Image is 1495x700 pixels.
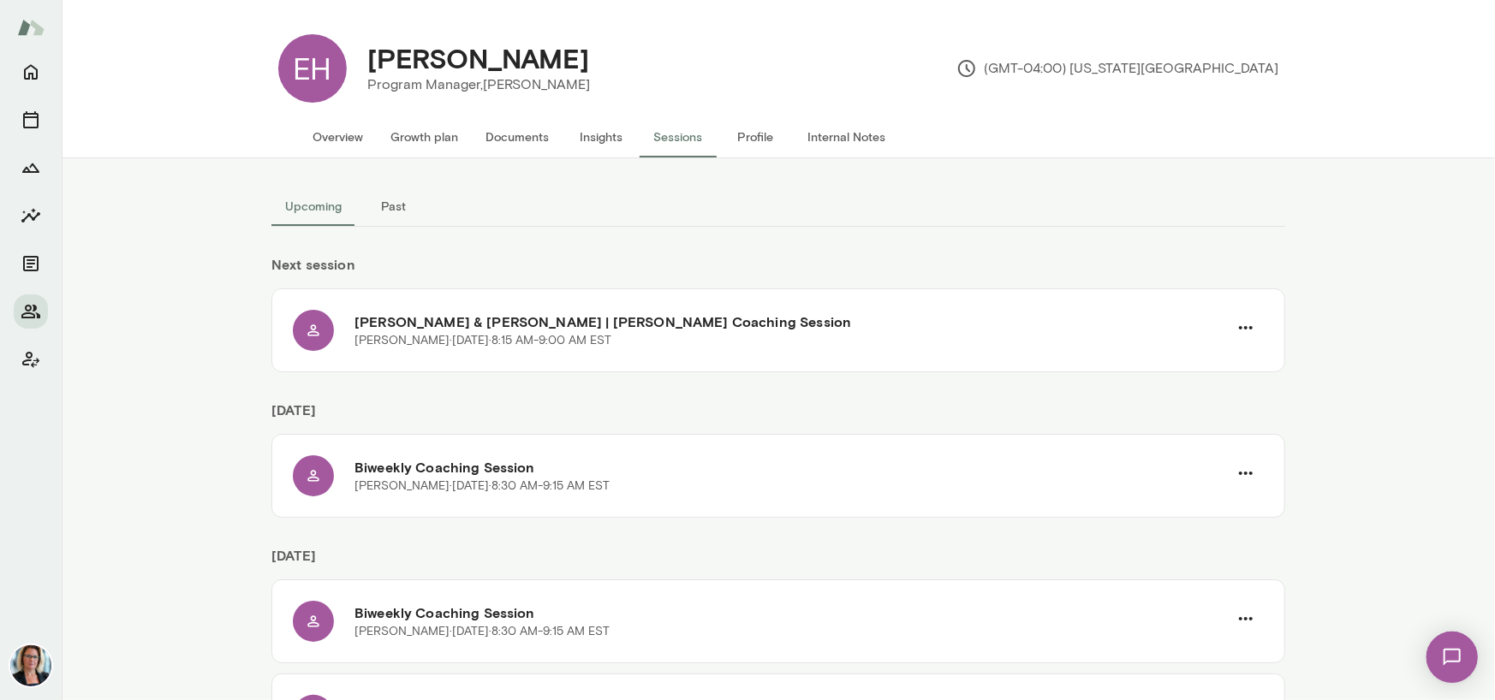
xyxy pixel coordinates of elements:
[640,116,717,157] button: Sessions
[14,342,48,377] button: Client app
[271,400,1285,434] h6: [DATE]
[14,246,48,281] button: Documents
[355,186,432,227] button: Past
[717,116,794,157] button: Profile
[10,645,51,686] img: Jennifer Alvarez
[563,116,640,157] button: Insights
[278,34,347,103] div: EH
[271,186,355,227] button: Upcoming
[271,545,1285,579] h6: [DATE]
[354,332,611,349] p: [PERSON_NAME] · [DATE] · 8:15 AM-9:00 AM EST
[299,116,377,157] button: Overview
[14,199,48,233] button: Insights
[794,116,899,157] button: Internal Notes
[377,116,472,157] button: Growth plan
[14,151,48,185] button: Growth Plan
[354,623,610,640] p: [PERSON_NAME] · [DATE] · 8:30 AM-9:15 AM EST
[271,186,1285,227] div: basic tabs example
[14,55,48,89] button: Home
[354,311,1228,332] h6: [PERSON_NAME] & [PERSON_NAME] | [PERSON_NAME] Coaching Session
[354,602,1228,623] h6: Biweekly Coaching Session
[956,58,1278,79] p: (GMT-04:00) [US_STATE][GEOGRAPHIC_DATA]
[472,116,563,157] button: Documents
[367,42,589,74] h4: [PERSON_NAME]
[14,103,48,137] button: Sessions
[354,478,610,495] p: [PERSON_NAME] · [DATE] · 8:30 AM-9:15 AM EST
[14,294,48,329] button: Members
[271,254,1285,288] h6: Next session
[367,74,590,95] p: Program Manager, [PERSON_NAME]
[354,457,1228,478] h6: Biweekly Coaching Session
[17,11,45,44] img: Mento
